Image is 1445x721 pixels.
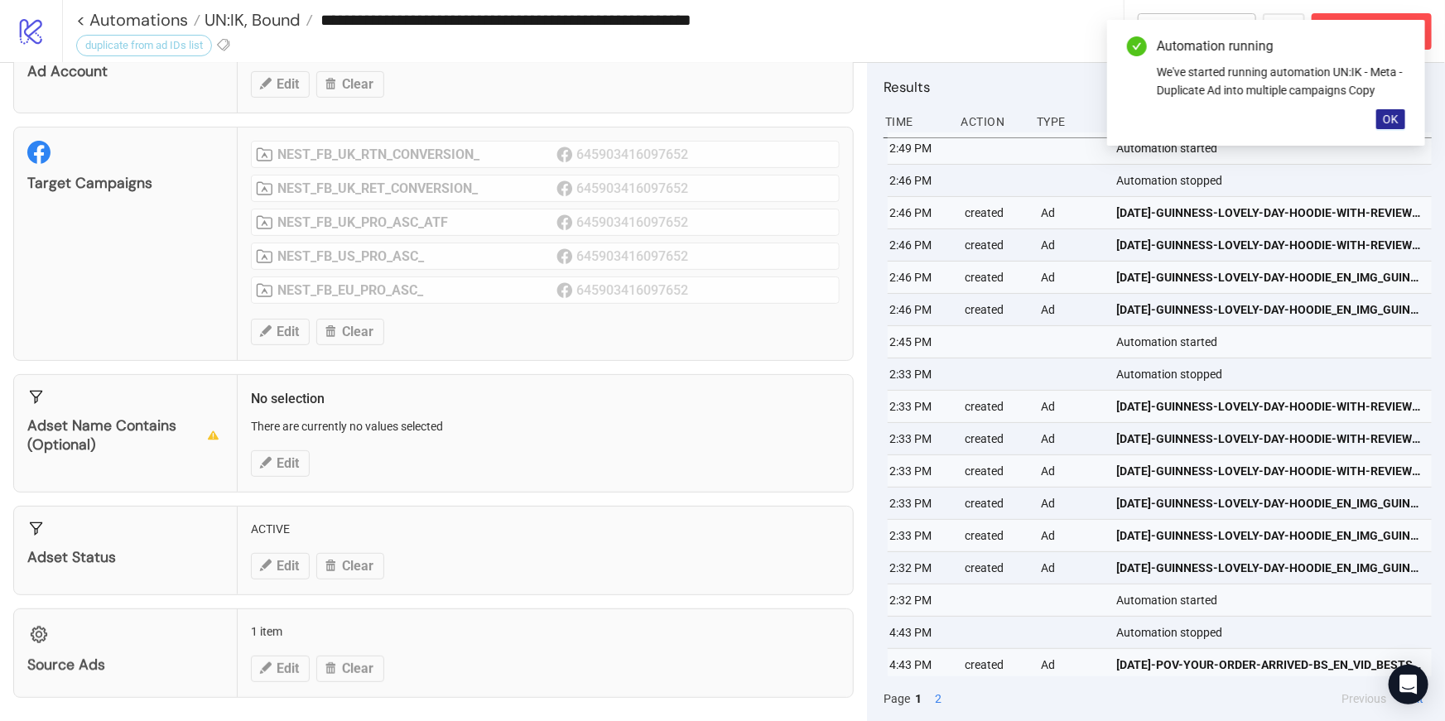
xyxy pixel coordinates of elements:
[1117,423,1425,454] a: [DATE]-GUINNESS-LOVELY-DAY-HOODIE-WITH-REVIEW_EN_IMG_GUINNESS_CP_27082025_ALLG_CC_SC24_None__
[964,455,1028,487] div: created
[1157,36,1405,56] div: Automation running
[1138,13,1257,50] button: To Builder
[1117,397,1425,416] span: [DATE]-GUINNESS-LOVELY-DAY-HOODIE-WITH-REVIEW_EN_IMG_GUINNESS_CP_27082025_ALLG_CC_SC24_None__
[964,552,1028,584] div: created
[964,294,1028,325] div: created
[964,423,1028,454] div: created
[1039,649,1104,680] div: Ad
[888,455,952,487] div: 2:33 PM
[888,423,952,454] div: 2:33 PM
[76,35,212,56] div: duplicate from ad IDs list
[1115,617,1437,648] div: Automation stopped
[1337,690,1391,708] button: Previous
[888,132,952,164] div: 2:49 PM
[1117,559,1425,577] span: [DATE]-GUINNESS-LOVELY-DAY-HOODIE_EN_IMG_GUINNESS_CP_27082025_ALLG_CC_SC4_None__
[1376,109,1405,129] button: OK
[1117,520,1425,551] a: [DATE]-GUINNESS-LOVELY-DAY-HOODIE_EN_IMG_GUINNESS_CP_27082025_ALLG_CC_SC4_None__
[200,12,313,28] a: UN:IK, Bound
[1039,423,1104,454] div: Ad
[1115,326,1437,358] div: Automation started
[1039,391,1104,422] div: Ad
[1117,300,1425,319] span: [DATE]-GUINNESS-LOVELY-DAY-HOODIE_EN_IMG_GUINNESS_CP_27082025_ALLG_CC_SC4_None__
[1389,665,1428,704] div: Open Intercom Messenger
[888,617,952,648] div: 4:43 PM
[1117,294,1425,325] a: [DATE]-GUINNESS-LOVELY-DAY-HOODIE_EN_IMG_GUINNESS_CP_27082025_ALLG_CC_SC4_None__
[1117,455,1425,487] a: [DATE]-GUINNESS-LOVELY-DAY-HOODIE-WITH-REVIEW_EN_IMG_GUINNESS_CP_27082025_ALLG_CC_SC24_None__
[888,552,952,584] div: 2:32 PM
[888,326,952,358] div: 2:45 PM
[1383,113,1399,126] span: OK
[76,12,200,28] a: < Automations
[884,690,910,708] span: Page
[888,294,952,325] div: 2:46 PM
[930,690,946,708] button: 2
[1263,13,1305,50] button: ...
[888,391,952,422] div: 2:33 PM
[1117,268,1425,286] span: [DATE]-GUINNESS-LOVELY-DAY-HOODIE_EN_IMG_GUINNESS_CP_27082025_ALLG_CC_SC4_None__
[1117,197,1425,228] a: [DATE]-GUINNESS-LOVELY-DAY-HOODIE-WITH-REVIEW_EN_IMG_GUINNESS_CP_27082025_ALLG_CC_SC24_None__
[1117,552,1425,584] a: [DATE]-GUINNESS-LOVELY-DAY-HOODIE_EN_IMG_GUINNESS_CP_27082025_ALLG_CC_SC4_None__
[1117,494,1425,512] span: [DATE]-GUINNESS-LOVELY-DAY-HOODIE_EN_IMG_GUINNESS_CP_27082025_ALLG_CC_SC4_None__
[888,165,952,196] div: 2:46 PM
[1117,391,1425,422] a: [DATE]-GUINNESS-LOVELY-DAY-HOODIE-WITH-REVIEW_EN_IMG_GUINNESS_CP_27082025_ALLG_CC_SC24_None__
[1117,430,1425,448] span: [DATE]-GUINNESS-LOVELY-DAY-HOODIE-WITH-REVIEW_EN_IMG_GUINNESS_CP_27082025_ALLG_CC_SC24_None__
[1115,358,1437,390] div: Automation stopped
[1117,204,1425,222] span: [DATE]-GUINNESS-LOVELY-DAY-HOODIE-WITH-REVIEW_EN_IMG_GUINNESS_CP_27082025_ALLG_CC_SC24_None__
[888,488,952,519] div: 2:33 PM
[1117,649,1425,680] a: [DATE]-POV-YOUR-ORDER-ARRIVED-BS_EN_VID_BESTSELLERS_CP_22082026_ALLG_CC_SC13_None_RELAUNCHED_
[1117,488,1425,519] a: [DATE]-GUINNESS-LOVELY-DAY-HOODIE_EN_IMG_GUINNESS_CP_27082025_ALLG_CC_SC4_None__
[960,106,1024,137] div: Action
[1039,262,1104,293] div: Ad
[964,488,1028,519] div: created
[1035,106,1100,137] div: Type
[964,649,1028,680] div: created
[888,584,952,616] div: 2:32 PM
[964,197,1028,228] div: created
[200,9,301,31] span: UN:IK, Bound
[1039,552,1104,584] div: Ad
[884,76,1432,98] h2: Results
[1117,462,1425,480] span: [DATE]-GUINNESS-LOVELY-DAY-HOODIE-WITH-REVIEW_EN_IMG_GUINNESS_CP_27082025_ALLG_CC_SC24_None__
[1117,229,1425,261] a: [DATE]-GUINNESS-LOVELY-DAY-HOODIE-WITH-REVIEW_EN_IMG_GUINNESS_CP_27082025_ALLG_CC_SC24_None__
[1039,520,1104,551] div: Ad
[964,391,1028,422] div: created
[888,358,952,390] div: 2:33 PM
[1157,63,1405,99] div: We've started running automation UN:IK - Meta - Duplicate Ad into multiple campaigns Copy
[964,229,1028,261] div: created
[910,690,927,708] button: 1
[964,262,1028,293] div: created
[1127,36,1147,56] span: check-circle
[888,229,952,261] div: 2:46 PM
[1117,262,1425,293] a: [DATE]-GUINNESS-LOVELY-DAY-HOODIE_EN_IMG_GUINNESS_CP_27082025_ALLG_CC_SC4_None__
[1117,656,1425,674] span: [DATE]-POV-YOUR-ORDER-ARRIVED-BS_EN_VID_BESTSELLERS_CP_22082026_ALLG_CC_SC13_None_RELAUNCHED_
[1039,294,1104,325] div: Ad
[888,197,952,228] div: 2:46 PM
[1312,13,1432,50] button: Abort Run
[1039,197,1104,228] div: Ad
[888,649,952,680] div: 4:43 PM
[1115,165,1437,196] div: Automation stopped
[884,106,948,137] div: Time
[964,520,1028,551] div: created
[1117,526,1425,545] span: [DATE]-GUINNESS-LOVELY-DAY-HOODIE_EN_IMG_GUINNESS_CP_27082025_ALLG_CC_SC4_None__
[888,520,952,551] div: 2:33 PM
[1115,584,1437,616] div: Automation started
[1039,488,1104,519] div: Ad
[1117,236,1425,254] span: [DATE]-GUINNESS-LOVELY-DAY-HOODIE-WITH-REVIEW_EN_IMG_GUINNESS_CP_27082025_ALLG_CC_SC24_None__
[1039,455,1104,487] div: Ad
[1039,229,1104,261] div: Ad
[888,262,952,293] div: 2:46 PM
